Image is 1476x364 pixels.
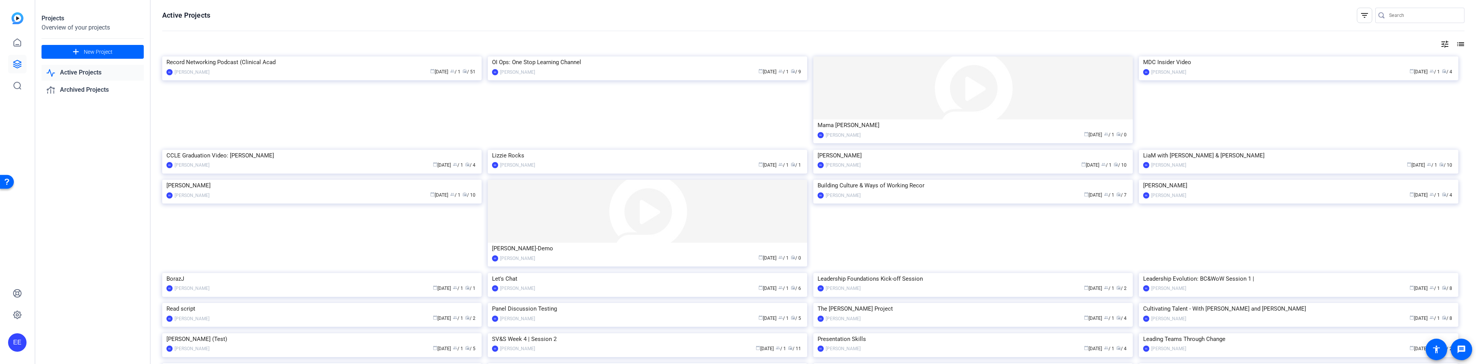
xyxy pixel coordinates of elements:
[1410,316,1428,321] span: [DATE]
[166,180,477,191] div: [PERSON_NAME]
[492,56,803,68] div: OI Ops: One Stop Learning Channel
[1116,346,1127,351] span: / 4
[1427,162,1431,167] span: group
[1151,315,1186,323] div: [PERSON_NAME]
[818,273,1129,285] div: Leadership Foundations Kick-off Session
[1116,132,1121,136] span: radio
[826,131,861,139] div: [PERSON_NAME]
[453,346,457,350] span: group
[1116,285,1121,290] span: radio
[492,303,803,314] div: Panel Discussion Testing
[1104,132,1109,136] span: group
[1429,69,1434,73] span: group
[1151,345,1186,352] div: [PERSON_NAME]
[433,346,437,350] span: calendar_today
[1081,162,1099,168] span: [DATE]
[433,285,437,290] span: calendar_today
[465,315,470,320] span: radio
[1114,162,1118,167] span: radio
[465,346,475,351] span: / 5
[42,45,144,59] button: New Project
[818,333,1129,345] div: Presentation Skills
[42,82,144,98] a: Archived Projects
[1410,286,1428,291] span: [DATE]
[1143,150,1454,161] div: LiaM with [PERSON_NAME] & [PERSON_NAME]
[818,150,1129,161] div: [PERSON_NAME]
[758,315,763,320] span: calendar_today
[71,47,81,57] mat-icon: add
[1442,316,1452,321] span: / 8
[1104,132,1114,137] span: / 1
[1143,273,1454,285] div: Leadership Evolution: BC&WoW Session 1 |
[84,48,113,56] span: New Project
[1143,316,1149,322] div: EE
[465,346,470,350] span: radio
[462,69,475,74] span: / 51
[1151,68,1186,76] div: [PERSON_NAME]
[433,286,451,291] span: [DATE]
[1407,162,1411,167] span: calendar_today
[430,192,448,198] span: [DATE]
[1143,56,1454,68] div: MDC Insider Video
[1104,286,1114,291] span: / 1
[1116,346,1121,350] span: radio
[1455,40,1464,49] mat-icon: list
[1116,315,1121,320] span: radio
[465,285,470,290] span: radio
[791,162,795,167] span: radio
[492,316,498,322] div: EE
[492,255,498,261] div: EE
[1410,69,1414,73] span: calendar_today
[450,69,460,74] span: / 1
[826,345,861,352] div: [PERSON_NAME]
[776,346,786,351] span: / 1
[433,316,451,321] span: [DATE]
[1084,286,1102,291] span: [DATE]
[1104,192,1109,197] span: group
[500,161,535,169] div: [PERSON_NAME]
[791,162,801,168] span: / 1
[791,285,795,290] span: radio
[1104,346,1109,350] span: group
[788,346,801,351] span: / 11
[453,286,463,291] span: / 1
[778,285,783,290] span: group
[758,255,776,261] span: [DATE]
[433,315,437,320] span: calendar_today
[1084,315,1089,320] span: calendar_today
[1143,180,1454,191] div: [PERSON_NAME]
[818,132,824,138] div: EE
[166,333,477,345] div: [PERSON_NAME] (Test)
[1104,192,1114,198] span: / 1
[1104,346,1114,351] span: / 1
[433,346,451,351] span: [DATE]
[1084,346,1089,350] span: calendar_today
[492,150,803,161] div: Lizzie Rocks
[758,316,776,321] span: [DATE]
[42,65,144,81] a: Active Projects
[42,14,144,23] div: Projects
[818,192,824,199] div: EE
[756,346,760,350] span: calendar_today
[1457,345,1466,354] mat-icon: message
[1143,162,1149,168] div: EE
[778,255,789,261] span: / 1
[1084,192,1089,197] span: calendar_today
[492,162,498,168] div: EE
[1101,162,1112,168] span: / 1
[758,69,763,73] span: calendar_today
[826,161,861,169] div: [PERSON_NAME]
[1104,316,1114,321] span: / 1
[1143,192,1149,199] div: EE
[1410,346,1428,351] span: [DATE]
[1429,192,1434,197] span: group
[166,285,173,291] div: EE
[166,162,173,168] div: EE
[1151,192,1186,199] div: [PERSON_NAME]
[1151,161,1186,169] div: [PERSON_NAME]
[791,316,801,321] span: / 5
[791,286,801,291] span: / 6
[818,119,1129,131] div: Mama [PERSON_NAME]
[453,285,457,290] span: group
[465,162,475,168] span: / 4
